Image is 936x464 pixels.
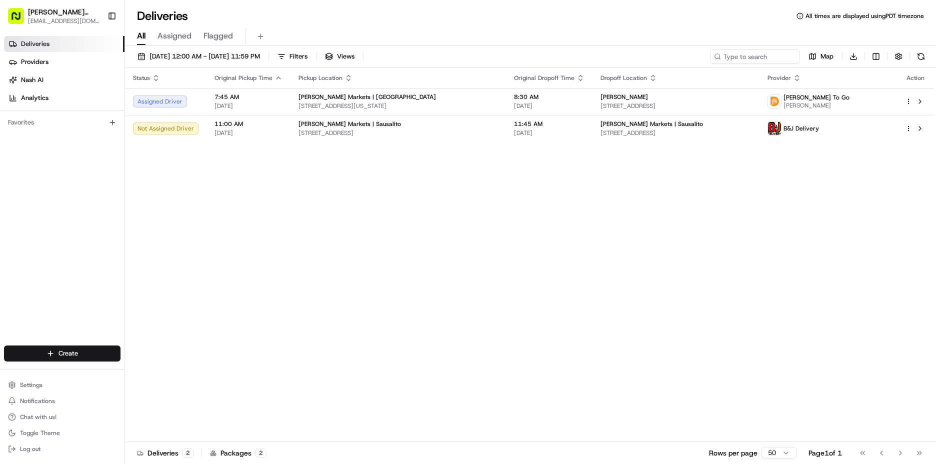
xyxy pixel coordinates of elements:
[137,8,188,24] h1: Deliveries
[600,102,751,110] span: [STREET_ADDRESS]
[28,7,99,17] button: [PERSON_NAME] Markets
[4,378,120,392] button: Settings
[214,102,282,110] span: [DATE]
[783,101,849,109] span: [PERSON_NAME]
[514,129,584,137] span: [DATE]
[4,410,120,424] button: Chat with us!
[914,49,928,63] button: Refresh
[298,102,498,110] span: [STREET_ADDRESS][US_STATE]
[905,74,926,82] div: Action
[4,442,120,456] button: Log out
[808,448,842,458] div: Page 1 of 1
[214,74,272,82] span: Original Pickup Time
[4,345,120,361] button: Create
[337,52,354,61] span: Views
[4,426,120,440] button: Toggle Theme
[709,448,757,458] p: Rows per page
[298,120,401,128] span: [PERSON_NAME] Markets | Sausalito
[21,39,49,48] span: Deliveries
[20,381,42,389] span: Settings
[58,349,78,358] span: Create
[600,129,751,137] span: [STREET_ADDRESS]
[4,90,124,106] a: Analytics
[298,129,498,137] span: [STREET_ADDRESS]
[137,448,193,458] div: Deliveries
[804,49,838,63] button: Map
[137,30,145,42] span: All
[28,17,99,25] button: [EMAIL_ADDRESS][DOMAIN_NAME]
[600,93,648,101] span: [PERSON_NAME]
[514,120,584,128] span: 11:45 AM
[20,397,55,405] span: Notifications
[255,448,266,457] div: 2
[214,93,282,101] span: 7:45 AM
[157,30,191,42] span: Assigned
[820,52,833,61] span: Map
[182,448,193,457] div: 2
[783,124,819,132] span: B&J Delivery
[21,57,48,66] span: Providers
[20,413,56,421] span: Chat with us!
[298,93,436,101] span: [PERSON_NAME] Markets | [GEOGRAPHIC_DATA]
[320,49,359,63] button: Views
[133,74,150,82] span: Status
[214,120,282,128] span: 11:00 AM
[298,74,342,82] span: Pickup Location
[4,72,124,88] a: Nash AI
[20,429,60,437] span: Toggle Theme
[514,74,574,82] span: Original Dropoff Time
[768,122,781,135] img: profile_bj_cartwheel_2man.png
[273,49,312,63] button: Filters
[4,36,124,52] a: Deliveries
[133,49,264,63] button: [DATE] 12:00 AM - [DATE] 11:59 PM
[768,95,781,108] img: ddtg_logo_v2.png
[514,102,584,110] span: [DATE]
[203,30,233,42] span: Flagged
[21,75,43,84] span: Nash AI
[805,12,924,20] span: All times are displayed using PDT timezone
[600,74,647,82] span: Dropoff Location
[20,445,40,453] span: Log out
[710,49,800,63] input: Type to search
[600,120,703,128] span: [PERSON_NAME] Markets | Sausalito
[514,93,584,101] span: 8:30 AM
[767,74,791,82] span: Provider
[4,4,103,28] button: [PERSON_NAME] Markets[EMAIL_ADDRESS][DOMAIN_NAME]
[210,448,266,458] div: Packages
[783,93,849,101] span: [PERSON_NAME] To Go
[4,394,120,408] button: Notifications
[289,52,307,61] span: Filters
[149,52,260,61] span: [DATE] 12:00 AM - [DATE] 11:59 PM
[21,93,48,102] span: Analytics
[4,114,120,130] div: Favorites
[214,129,282,137] span: [DATE]
[4,54,124,70] a: Providers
